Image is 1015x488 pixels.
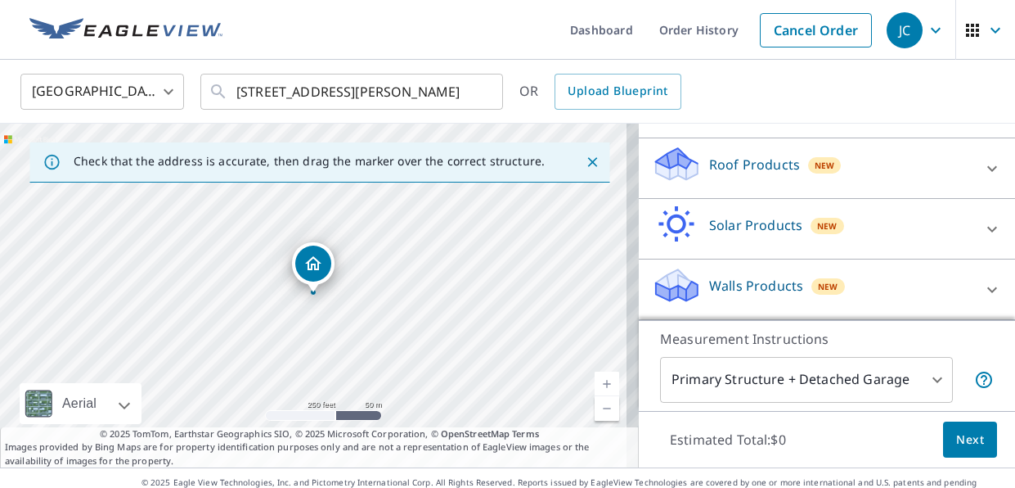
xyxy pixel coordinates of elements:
div: JC [887,12,923,48]
p: Walls Products [709,276,803,296]
a: Current Level 17, Zoom Out [595,396,619,421]
a: Upload Blueprint [555,74,680,110]
div: Aerial [20,383,141,424]
span: New [818,280,838,293]
div: OR [519,74,681,110]
p: Roof Products [709,155,800,174]
span: Upload Blueprint [568,81,667,102]
img: EV Logo [29,18,222,43]
p: Check that the address is accurate, then drag the marker over the correct structure. [74,154,545,169]
span: New [815,159,835,172]
button: Next [943,422,997,459]
div: Aerial [57,383,101,424]
span: © 2025 TomTom, Earthstar Geographics SIO, © 2025 Microsoft Corporation, © [100,427,539,441]
p: Solar Products [709,215,802,235]
div: Solar ProductsNew [652,206,1002,252]
a: Terms [512,427,539,440]
span: Your report will include the primary structure and a detached garage if one exists. [974,370,994,390]
div: Primary Structure + Detached Garage [660,357,953,403]
p: Measurement Instructions [660,329,994,349]
button: Close [582,151,603,173]
div: Roof ProductsNew [652,145,1002,192]
div: Dropped pin, building 1, Residential property, 2744 Norwood St Cuyahoga Falls, OH 44221 [292,242,335,293]
div: [GEOGRAPHIC_DATA] [20,69,184,115]
a: OpenStreetMap [441,427,510,440]
span: Next [956,430,984,450]
p: Estimated Total: $0 [657,422,799,458]
a: Cancel Order [760,13,872,47]
span: New [817,219,838,233]
div: Walls ProductsNew [652,266,1002,313]
input: Search by address or latitude-longitude [236,69,469,115]
a: Current Level 17, Zoom In [595,372,619,396]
